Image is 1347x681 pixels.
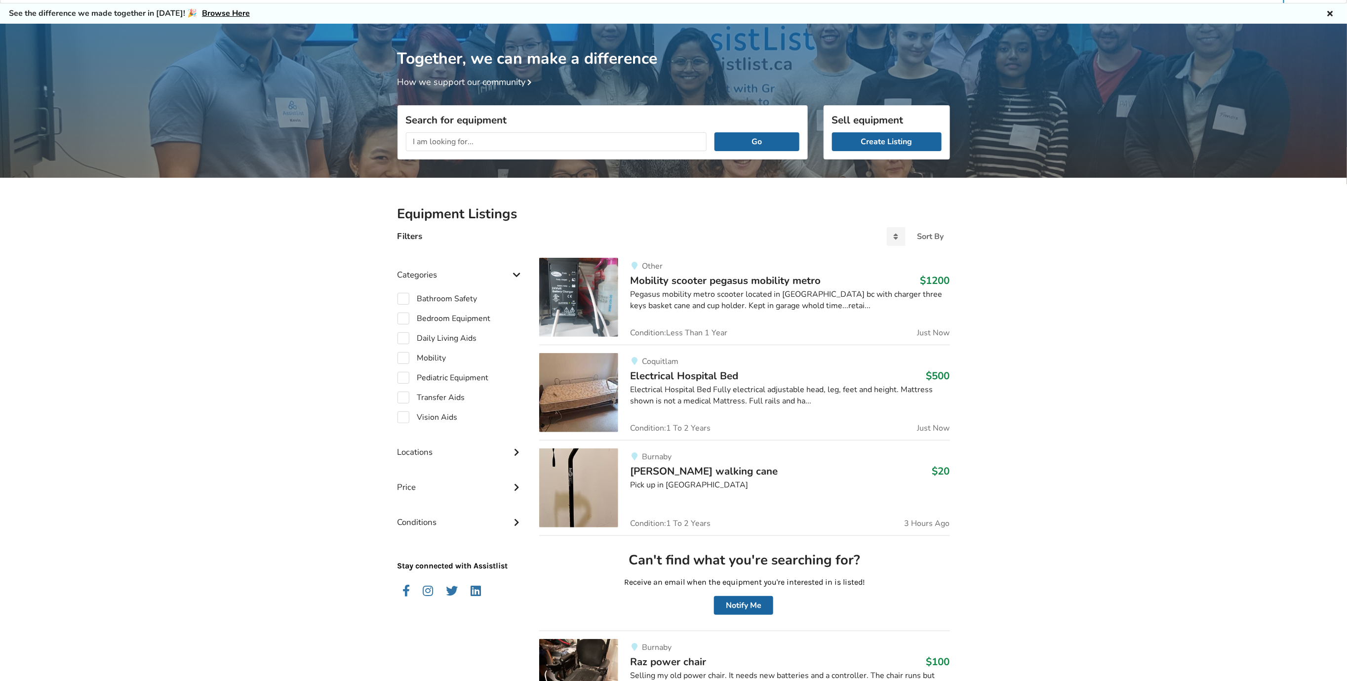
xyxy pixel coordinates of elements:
span: Condition: 1 To 2 Years [630,424,711,432]
img: mobility-hugo walking cane [539,448,618,527]
h4: Filters [397,231,423,242]
label: Mobility [397,352,446,364]
span: Other [642,261,663,272]
h3: $1200 [920,274,950,287]
label: Vision Aids [397,411,458,423]
span: Just Now [917,329,950,337]
span: Just Now [917,424,950,432]
h3: $100 [926,655,950,668]
div: Categories [397,250,524,285]
label: Bathroom Safety [397,293,477,305]
span: Burnaby [642,451,672,462]
h1: Together, we can make a difference [397,24,950,69]
span: Raz power chair [630,655,706,669]
span: Mobility scooter pegasus mobility metro [630,274,821,287]
div: Locations [397,427,524,462]
p: Stay connected with Assistlist [397,533,524,572]
span: Coquitlam [642,356,678,367]
h2: Equipment Listings [397,205,950,223]
div: Price [397,462,524,497]
label: Bedroom Equipment [397,313,491,324]
span: Burnaby [642,642,672,653]
label: Pediatric Equipment [397,372,489,384]
label: Daily Living Aids [397,332,477,344]
span: Electrical Hospital Bed [630,369,738,383]
h3: $20 [932,465,950,478]
a: mobility-hugo walking caneBurnaby[PERSON_NAME] walking cane$20Pick up in [GEOGRAPHIC_DATA]Conditi... [539,440,950,535]
div: Pegasus mobility metro scooter located in [GEOGRAPHIC_DATA] bc with charger three keys basket can... [630,289,950,312]
input: I am looking for... [406,132,707,151]
button: Go [714,132,799,151]
span: [PERSON_NAME] walking cane [630,464,778,478]
img: mobility-mobility scooter pegasus mobility metro [539,258,618,337]
a: Create Listing [832,132,942,151]
button: Notify Me [714,596,773,615]
span: Condition: 1 To 2 Years [630,520,711,527]
h3: Sell equipment [832,114,942,126]
img: bedroom equipment-electrical hospital bed [539,353,618,432]
p: Receive an email when the equipment you're interested in is listed! [547,577,942,588]
a: mobility-mobility scooter pegasus mobility metroOtherMobility scooter pegasus mobility metro$1200... [539,258,950,345]
h5: See the difference we made together in [DATE]! 🎉 [9,8,250,19]
label: Transfer Aids [397,392,465,403]
div: Sort By [917,233,944,240]
a: How we support our community [397,76,536,88]
span: Condition: Less Than 1 Year [630,329,727,337]
span: 3 Hours Ago [905,520,950,527]
h3: $500 [926,369,950,382]
div: Electrical Hospital Bed Fully electrical adjustable head, leg, feet and height. Mattress shown is... [630,384,950,407]
h2: Can't find what you're searching for? [547,552,942,569]
h3: Search for equipment [406,114,799,126]
a: bedroom equipment-electrical hospital bedCoquitlamElectrical Hospital Bed$500Electrical Hospital ... [539,345,950,440]
div: Conditions [397,497,524,532]
a: Browse Here [202,8,250,19]
div: Pick up in [GEOGRAPHIC_DATA] [630,480,950,491]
